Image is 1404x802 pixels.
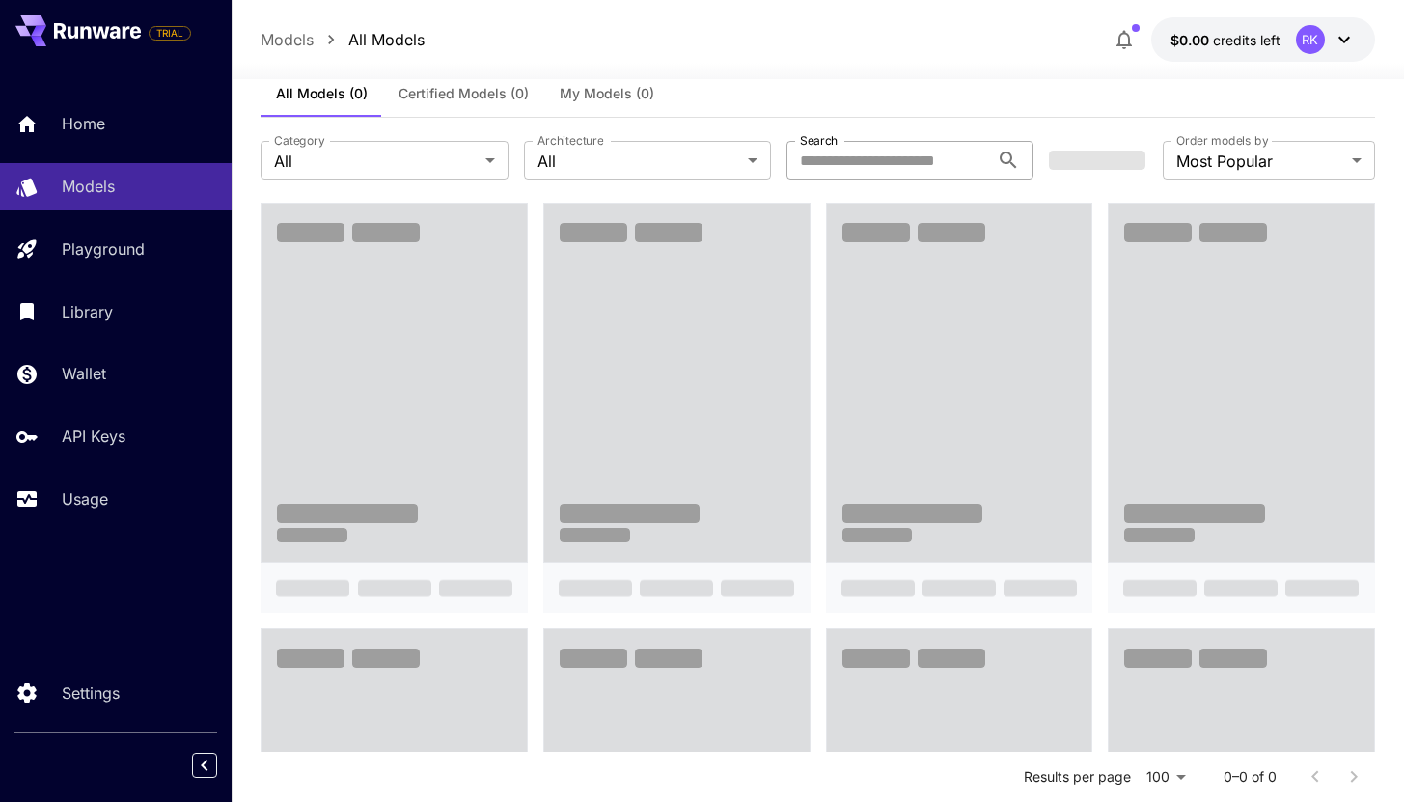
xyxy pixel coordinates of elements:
[150,26,190,41] span: TRIAL
[261,28,314,51] a: Models
[1024,767,1131,787] p: Results per page
[206,748,232,783] div: Collapse sidebar
[62,487,108,511] p: Usage
[1170,32,1213,48] span: $0.00
[1224,767,1277,787] p: 0–0 of 0
[1176,132,1268,149] label: Order models by
[274,132,325,149] label: Category
[537,132,603,149] label: Architecture
[62,425,125,448] p: API Keys
[1296,25,1325,54] div: RK
[399,85,529,102] span: Certified Models (0)
[348,28,425,51] a: All Models
[192,753,217,778] button: Collapse sidebar
[1139,762,1193,790] div: 100
[261,28,425,51] nav: breadcrumb
[1151,17,1375,62] button: $0.00RK
[149,21,191,44] span: Add your payment card to enable full platform functionality.
[537,150,740,173] span: All
[62,237,145,261] p: Playground
[62,112,105,135] p: Home
[276,85,368,102] span: All Models (0)
[62,362,106,385] p: Wallet
[560,85,654,102] span: My Models (0)
[274,150,477,173] span: All
[62,681,120,705] p: Settings
[1213,32,1280,48] span: credits left
[1176,150,1344,173] span: Most Popular
[62,300,113,323] p: Library
[62,175,115,198] p: Models
[800,132,838,149] label: Search
[1170,30,1280,50] div: $0.00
